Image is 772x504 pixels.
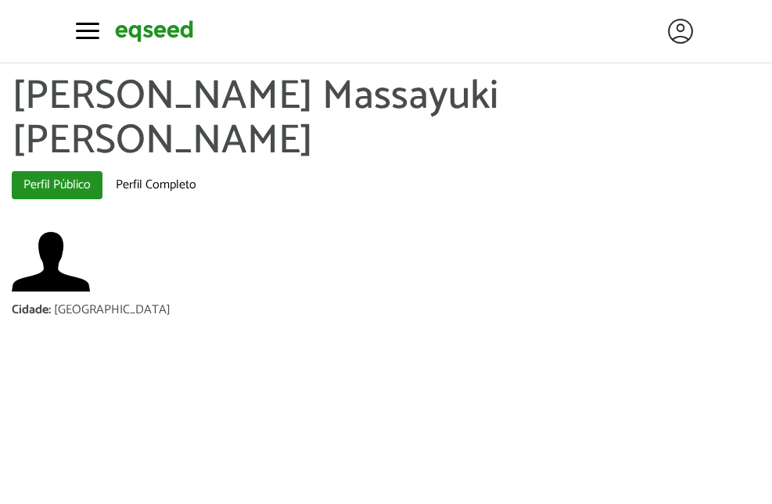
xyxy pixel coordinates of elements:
div: [GEOGRAPHIC_DATA] [54,304,171,316]
h1: [PERSON_NAME] Massayuki [PERSON_NAME] [12,74,760,163]
span: : [48,299,51,320]
a: Perfil Público [12,171,102,199]
div: Cidade [12,304,54,316]
img: Foto de Marcelo Massayuki Yamamoto [12,223,90,301]
img: EqSeed [115,18,193,44]
a: Ver perfil do usuário. [12,223,90,301]
a: Perfil Completo [104,171,208,199]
